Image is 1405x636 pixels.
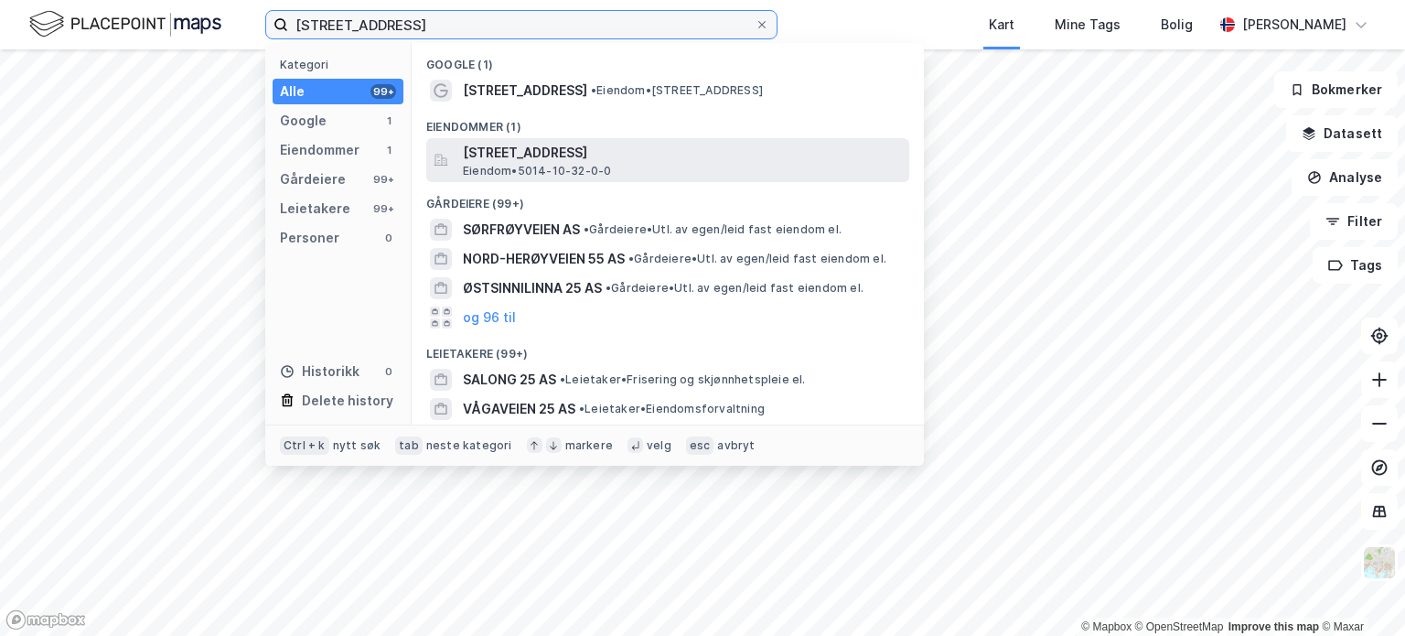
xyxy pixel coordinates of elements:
[463,277,602,299] span: ØSTSINNILINNA 25 AS
[280,227,339,249] div: Personer
[1310,203,1398,240] button: Filter
[288,11,755,38] input: Søk på adresse, matrikkel, gårdeiere, leietakere eller personer
[1286,115,1398,152] button: Datasett
[280,361,359,383] div: Historikk
[686,437,714,455] div: esc
[579,402,585,415] span: •
[1081,620,1132,633] a: Mapbox
[280,168,346,190] div: Gårdeiere
[584,222,842,237] span: Gårdeiere • Utl. av egen/leid fast eiendom el.
[1228,620,1319,633] a: Improve this map
[381,364,396,379] div: 0
[381,143,396,157] div: 1
[29,8,221,40] img: logo.f888ab2527a4732fd821a326f86c7f29.svg
[412,182,924,215] div: Gårdeiere (99+)
[1313,247,1398,284] button: Tags
[717,438,755,453] div: avbryt
[1292,159,1398,196] button: Analyse
[584,222,589,236] span: •
[463,142,902,164] span: [STREET_ADDRESS]
[591,83,763,98] span: Eiendom • [STREET_ADDRESS]
[280,437,329,455] div: Ctrl + k
[463,219,580,241] span: SØRFRØYVEIEN AS
[463,80,587,102] span: [STREET_ADDRESS]
[565,438,613,453] div: markere
[1274,71,1398,108] button: Bokmerker
[370,172,396,187] div: 99+
[647,438,671,453] div: velg
[412,105,924,138] div: Eiendommer (1)
[463,307,516,329] button: og 96 til
[463,398,575,420] span: VÅGAVEIEN 25 AS
[628,252,886,266] span: Gårdeiere • Utl. av egen/leid fast eiendom el.
[591,83,596,97] span: •
[381,231,396,245] div: 0
[463,369,556,391] span: SALONG 25 AS
[412,332,924,365] div: Leietakere (99+)
[1242,14,1346,36] div: [PERSON_NAME]
[628,252,634,265] span: •
[370,201,396,216] div: 99+
[989,14,1014,36] div: Kart
[579,402,765,416] span: Leietaker • Eiendomsforvaltning
[333,438,381,453] div: nytt søk
[5,609,86,631] a: Mapbox homepage
[463,164,611,178] span: Eiendom • 5014-10-32-0-0
[412,43,924,76] div: Google (1)
[1135,620,1224,633] a: OpenStreetMap
[1362,545,1397,580] img: Z
[606,281,863,296] span: Gårdeiere • Utl. av egen/leid fast eiendom el.
[381,113,396,128] div: 1
[280,81,305,102] div: Alle
[395,437,423,455] div: tab
[560,372,565,386] span: •
[280,198,350,220] div: Leietakere
[426,438,512,453] div: neste kategori
[1161,14,1193,36] div: Bolig
[560,372,806,387] span: Leietaker • Frisering og skjønnhetspleie el.
[606,281,611,295] span: •
[370,84,396,99] div: 99+
[1314,548,1405,636] iframe: Chat Widget
[463,248,625,270] span: NORD-HERØYVEIEN 55 AS
[1055,14,1121,36] div: Mine Tags
[302,390,393,412] div: Delete history
[280,139,359,161] div: Eiendommer
[280,110,327,132] div: Google
[280,58,403,71] div: Kategori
